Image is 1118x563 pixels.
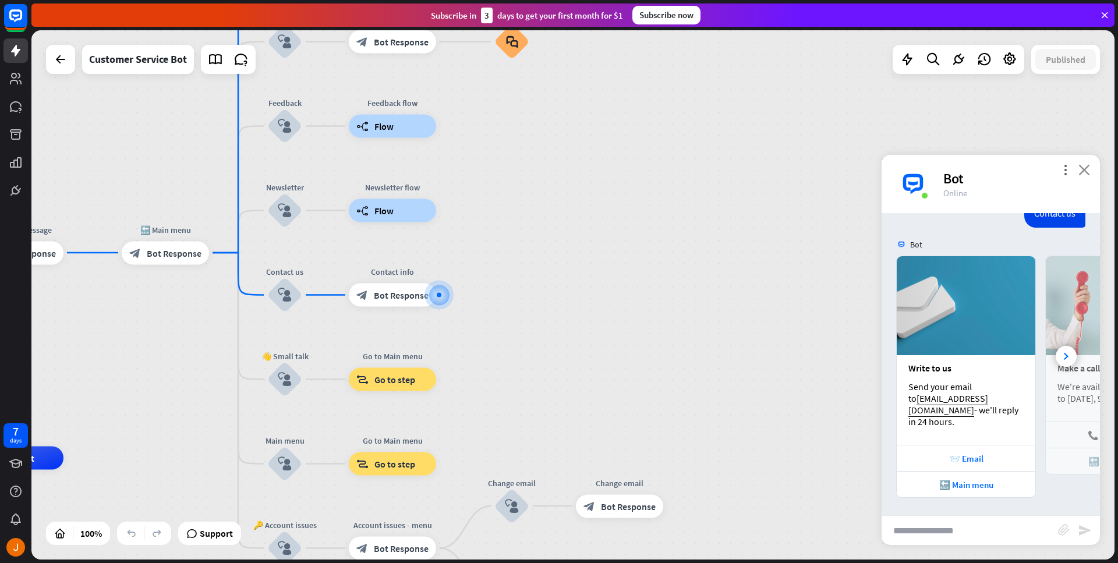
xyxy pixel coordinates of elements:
[374,36,429,48] span: Bot Response
[356,543,368,554] i: block_bot_response
[278,288,292,302] i: block_user_input
[356,374,369,385] i: block_goto
[340,266,445,278] div: Contact info
[908,392,988,416] a: [EMAIL_ADDRESS][DOMAIN_NAME]
[3,423,28,448] a: 7 days
[908,381,1024,427] div: Send your email to - we'll reply in 24 hours.
[340,519,445,531] div: Account issues - menu
[340,97,445,109] div: Feedback flow
[13,426,19,437] div: 7
[250,350,320,362] div: 👋 Small talk
[632,6,700,24] div: Subscribe now
[374,458,415,470] span: Go to step
[943,187,1086,199] div: Online
[200,524,233,543] span: Support
[340,435,445,447] div: Go to Main menu
[583,500,595,512] i: block_bot_response
[374,374,415,385] span: Go to step
[356,36,368,48] i: block_bot_response
[113,224,218,235] div: 🔙 Main menu
[567,477,672,488] div: Change email
[477,477,547,488] div: Change email
[374,121,394,132] span: Flow
[278,457,292,471] i: block_user_input
[356,458,369,470] i: block_goto
[1058,524,1070,536] i: block_attachment
[340,350,445,362] div: Go to Main menu
[903,453,1029,464] div: 📨 Email
[505,499,519,513] i: block_user_input
[1060,164,1071,175] i: more_vert
[10,437,22,445] div: days
[943,169,1086,187] div: Bot
[89,45,187,74] div: Customer Service Bot
[1024,199,1085,228] div: Contact us
[908,362,1024,374] div: Write to us
[1078,523,1092,537] i: send
[77,524,105,543] div: 100%
[431,8,623,23] div: Subscribe in days to get your first month for $1
[250,182,320,193] div: Newsletter
[910,239,922,250] span: Bot
[129,247,141,259] i: block_bot_response
[250,435,320,447] div: Main menu
[278,35,292,49] i: block_user_input
[278,119,292,133] i: block_user_input
[356,205,369,217] i: builder_tree
[250,97,320,109] div: Feedback
[506,36,518,48] i: block_faq
[278,541,292,555] i: block_user_input
[1078,164,1090,175] i: close
[903,479,1029,490] div: 🔙 Main menu
[147,247,201,259] span: Bot Response
[1035,49,1096,70] button: Published
[374,205,394,217] span: Flow
[356,121,369,132] i: builder_tree
[9,5,44,40] button: Open LiveChat chat widget
[250,266,320,278] div: Contact us
[340,182,445,193] div: Newsletter flow
[278,373,292,387] i: block_user_input
[374,543,429,554] span: Bot Response
[601,500,656,512] span: Bot Response
[250,519,320,531] div: 🔑 Account issues
[374,289,429,301] span: Bot Response
[278,204,292,218] i: block_user_input
[481,8,493,23] div: 3
[356,289,368,301] i: block_bot_response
